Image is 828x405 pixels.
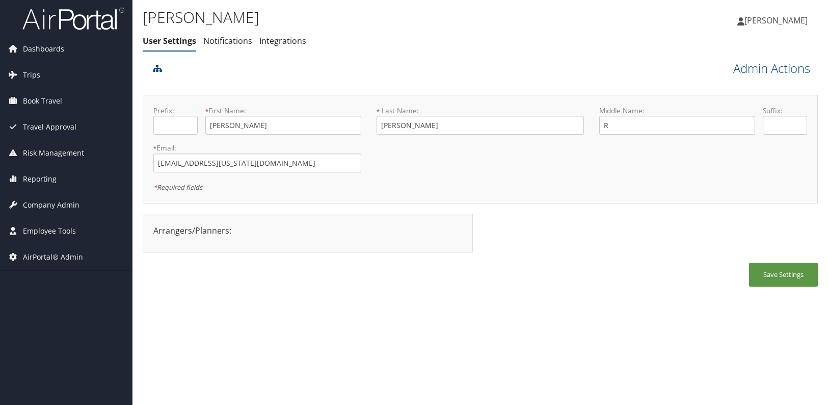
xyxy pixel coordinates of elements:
[143,7,593,28] h1: [PERSON_NAME]
[153,143,361,153] label: Email:
[153,183,202,192] em: Required fields
[749,263,818,287] button: Save Settings
[23,62,40,88] span: Trips
[146,224,470,237] div: Arrangers/Planners:
[153,106,198,116] label: Prefix:
[744,15,808,26] span: [PERSON_NAME]
[23,166,57,192] span: Reporting
[205,106,361,116] label: First Name:
[23,36,64,62] span: Dashboards
[203,35,252,46] a: Notifications
[377,106,584,116] label: Last Name:
[763,106,807,116] label: Suffix:
[737,5,818,36] a: [PERSON_NAME]
[143,35,196,46] a: User Settings
[599,106,755,116] label: Middle Name:
[259,35,306,46] a: Integrations
[23,244,83,270] span: AirPortal® Admin
[23,192,79,218] span: Company Admin
[23,140,84,166] span: Risk Management
[23,218,76,244] span: Employee Tools
[733,60,810,77] a: Admin Actions
[23,114,76,140] span: Travel Approval
[23,88,62,114] span: Book Travel
[22,7,124,31] img: airportal-logo.png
